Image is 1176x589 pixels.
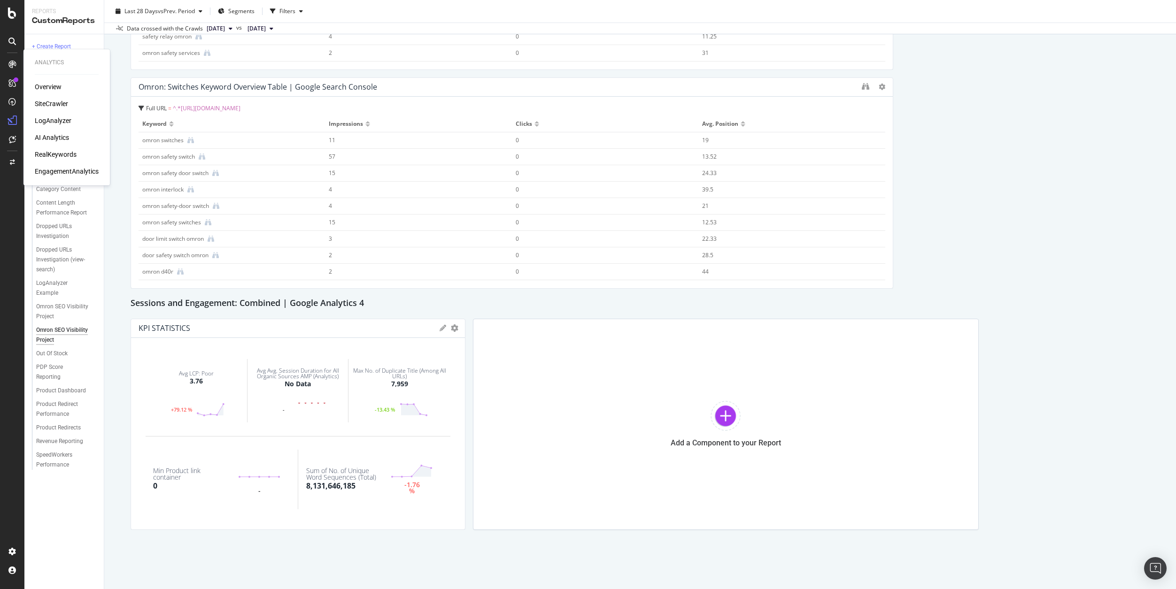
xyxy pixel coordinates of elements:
span: Full URL [146,104,167,112]
span: 2025 Sep. 6th [248,24,266,33]
div: Analytics [35,59,99,67]
div: LogAnalyzer [35,116,71,125]
div: 2 [329,268,490,276]
div: Filters [279,7,295,15]
span: ^.*[URL][DOMAIN_NAME] [173,104,240,112]
div: 12.53 [702,218,863,227]
div: door safety switch omron [142,251,209,260]
button: [DATE] [244,23,277,34]
div: 3 [329,235,490,243]
div: 11 [329,136,490,145]
div: 0 [516,49,677,57]
a: Revenue Reporting [36,436,97,446]
div: + Create Report [32,42,71,52]
div: 4 [329,185,490,194]
button: Segments [214,4,258,19]
a: + Create Report [32,42,97,52]
div: omron safety switches [142,218,201,227]
a: SiteCrawler [35,99,68,108]
span: Last 28 Days [124,7,158,15]
h2: Sessions and Engagement: Combined | Google Analytics 4 [131,296,364,311]
a: SpeedWorkers Performance [36,450,97,470]
div: - [270,407,298,412]
div: Content Length Performance Report [36,198,92,218]
div: -1.76 % [401,482,422,494]
div: Sum of No. of Unique Word Sequences (Total) [306,467,381,481]
div: safety relay omron [142,32,192,41]
div: omron safety door switch [142,169,209,177]
a: EngagementAnalytics [35,167,99,176]
button: Last 28 DaysvsPrev. Period [112,4,206,19]
div: SpeedWorkers Performance [36,450,90,470]
span: Clicks [516,120,532,128]
span: Impressions [329,120,363,128]
div: Avg Avg. Session Duration for All Organic Sources AMP (Analytics) [251,368,345,379]
div: Revenue Reporting [36,436,83,446]
a: RealKeywords [35,150,77,159]
a: Product Redirect Performance [36,399,97,419]
div: Omron SEO Visibility Project [36,325,90,345]
div: 39.5 [702,185,863,194]
div: Product Redirect Performance [36,399,91,419]
a: Product Redirects [36,423,97,433]
div: Omron: Switches Keyword Overview Table | Google Search ConsoleFull URL = ^.*[URL][DOMAIN_NAME]Key... [131,77,893,289]
div: 4 [329,202,490,210]
div: 0 [516,235,677,243]
div: 4 [329,32,490,41]
div: 2 [329,49,490,57]
button: [DATE] [203,23,236,34]
div: 57 [329,153,490,161]
div: Category Content [36,184,81,194]
div: 19 [702,136,863,145]
a: Dropped URLs Investigation [36,222,97,241]
div: Out Of Stock [36,349,68,359]
a: Omron SEO Visibility Project [36,302,97,321]
a: AI Analytics [35,133,69,142]
div: Add a Component to your Report [671,438,781,447]
span: vs Prev. Period [158,7,195,15]
a: Out Of Stock [36,349,97,359]
div: Max No. of Duplicate Title (Among All URLs) [352,368,447,379]
div: Product Dashboard [36,386,86,396]
div: 8,131,646,185 [306,481,356,491]
div: Open Intercom Messenger [1144,557,1167,580]
div: 15 [329,218,490,227]
span: = [168,104,171,112]
div: 2 [329,251,490,260]
div: Dropped URLs Investigation (view-search) [36,245,92,275]
span: Avg. Position [702,120,738,128]
a: LogAnalyzer Example [36,278,97,298]
span: 2025 Oct. 4th [207,24,225,33]
a: Product Dashboard [36,386,97,396]
div: KPI STATISTICSgeargearAvg LCP: Poor3.76+79.12 %Avg Avg. Session Duration for All Organic Sources ... [131,319,465,530]
div: Omron: Switches Keyword Overview Table | Google Search Console [139,82,377,92]
div: omron safety-door switch [142,202,209,210]
div: 31 [702,49,863,57]
div: 0 [516,202,677,210]
a: Overview [35,82,62,92]
div: omron interlock [142,185,184,194]
div: 11.25 [702,32,863,41]
div: Product Redirects [36,423,81,433]
div: 21 [702,202,863,210]
div: 7,959 [391,379,408,389]
button: Filters [266,4,307,19]
div: 0 [153,481,157,491]
div: 22.33 [702,235,863,243]
div: Reports [32,8,96,15]
div: 0 [516,185,677,194]
div: 24.33 [702,169,863,177]
div: No Data [285,379,311,389]
div: - [249,488,271,494]
div: Omron SEO Visibility Project [36,302,90,321]
div: 44 [702,268,863,276]
a: Content Length Performance Report [36,198,97,218]
div: binoculars [862,83,869,90]
a: PDP Score Reporting [36,362,97,382]
div: Dropped URLs Investigation [36,222,90,241]
div: Avg LCP: Poor [179,371,214,376]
